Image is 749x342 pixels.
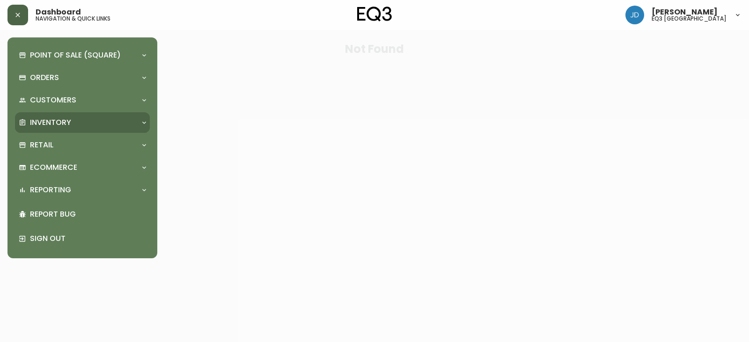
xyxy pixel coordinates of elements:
div: Point of Sale (Square) [15,45,150,65]
p: Sign Out [30,233,146,244]
div: Retail [15,135,150,155]
p: Retail [30,140,53,150]
div: Ecommerce [15,157,150,178]
span: Dashboard [36,8,81,16]
p: Point of Sale (Square) [30,50,121,60]
p: Customers [30,95,76,105]
img: logo [357,7,392,22]
span: [PERSON_NAME] [652,8,718,16]
div: Sign Out [15,226,150,251]
h5: eq3 [GEOGRAPHIC_DATA] [652,16,727,22]
div: Report Bug [15,202,150,226]
div: Inventory [15,112,150,133]
p: Ecommerce [30,162,77,173]
img: 7c567ac048721f22e158fd313f7f0981 [625,6,644,24]
p: Reporting [30,185,71,195]
p: Orders [30,73,59,83]
p: Inventory [30,117,71,128]
div: Customers [15,90,150,110]
p: Report Bug [30,209,146,219]
div: Orders [15,67,150,88]
div: Reporting [15,180,150,200]
h5: navigation & quick links [36,16,110,22]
